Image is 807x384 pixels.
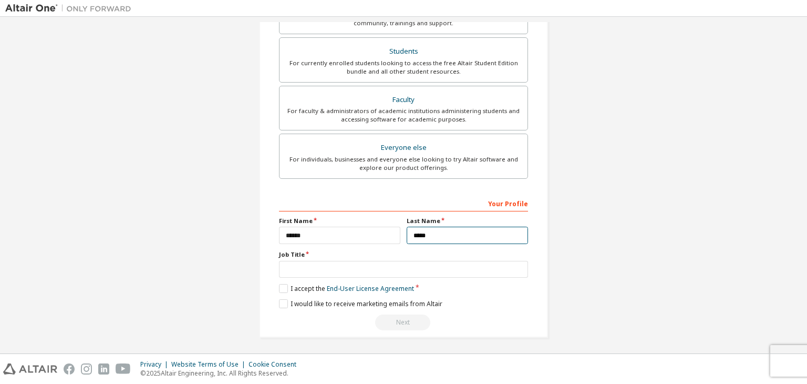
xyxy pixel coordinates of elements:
label: Job Title [279,250,528,259]
a: End-User License Agreement [327,284,414,293]
img: facebook.svg [64,363,75,375]
div: Your Profile [279,195,528,211]
div: Privacy [140,360,171,369]
div: Faculty [286,93,521,107]
div: For individuals, businesses and everyone else looking to try Altair software and explore our prod... [286,155,521,172]
img: instagram.svg [81,363,92,375]
div: For currently enrolled students looking to access the free Altair Student Edition bundle and all ... [286,59,521,76]
img: linkedin.svg [98,363,109,375]
div: Website Terms of Use [171,360,249,369]
img: altair_logo.svg [3,363,57,375]
div: Everyone else [286,140,521,155]
label: I accept the [279,284,414,293]
div: For faculty & administrators of academic institutions administering students and accessing softwa... [286,107,521,124]
img: youtube.svg [116,363,131,375]
div: Read and acccept EULA to continue [279,315,528,330]
img: Altair One [5,3,137,14]
p: © 2025 Altair Engineering, Inc. All Rights Reserved. [140,369,303,378]
div: Students [286,44,521,59]
label: Last Name [407,217,528,225]
div: Cookie Consent [249,360,303,369]
label: I would like to receive marketing emails from Altair [279,299,442,308]
label: First Name [279,217,400,225]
